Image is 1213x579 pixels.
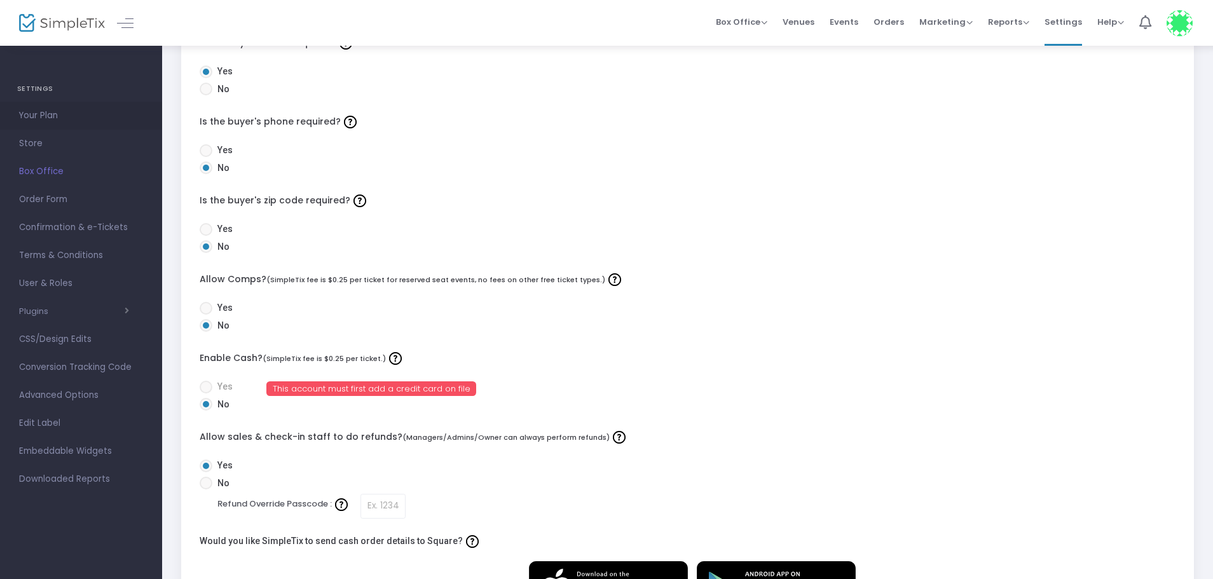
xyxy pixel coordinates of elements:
span: Yes [212,144,233,157]
span: No [212,398,230,411]
img: question-mark [389,352,402,365]
span: (Managers/Admins/Owner can always perform refunds) [402,432,610,442]
span: No [212,83,230,96]
span: Orders [874,6,904,38]
span: Events [830,6,858,38]
img: question-mark [613,431,626,444]
span: Your Plan [19,107,143,124]
input: Ex. 1234 [360,494,406,519]
span: CSS/Design Edits [19,331,143,348]
span: Marketing [919,16,973,28]
span: User & Roles [19,275,143,292]
label: Allow sales & check-in staff to do refunds? [200,428,1176,447]
span: Yes [212,65,233,78]
span: Embeddable Widgets [19,443,143,460]
label: Allow Comps? [200,270,1176,289]
span: (SimpleTix fee is $0.25 per ticket for reserved seat events, no fees on other free ticket types.) [266,275,605,285]
span: This account must first add a credit card on file [266,381,477,396]
span: (SimpleTix fee is $0.25 per ticket.) [263,353,386,364]
span: Yes [212,380,233,393]
span: No [212,161,230,175]
img: question-mark [344,116,357,128]
label: Enable Cash? [200,349,1176,368]
img: question-mark [608,273,621,286]
h4: SETTINGS [17,76,145,102]
span: Yes [212,301,233,315]
span: Terms & Conditions [19,247,143,264]
span: Advanced Options [19,387,143,404]
span: Edit Label [19,415,143,432]
span: No [212,240,230,254]
label: Is the buyer's zip code required? [200,191,1176,210]
img: question-mark [466,535,479,548]
span: Venues [783,6,814,38]
span: No [212,477,230,490]
span: Reports [988,16,1029,28]
span: Settings [1045,6,1082,38]
span: Yes [212,222,233,236]
span: Order Form [19,191,143,208]
label: Is the buyer's phone required? [200,112,1176,132]
span: Store [19,135,143,152]
span: Yes [212,459,233,472]
button: Plugins [19,306,129,317]
span: Confirmation & e-Tickets [19,219,143,236]
span: Box Office [716,16,767,28]
label: Would you like SimpleTix to send cash order details to Square? [200,531,482,551]
span: Help [1097,16,1124,28]
span: Conversion Tracking Code [19,359,143,376]
span: No [212,319,230,332]
span: Box Office [19,163,143,180]
img: question-mark [335,498,348,511]
img: question-mark [353,194,366,207]
span: Downloaded Reports [19,471,143,487]
label: Refund Override Passcode : [217,494,351,514]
